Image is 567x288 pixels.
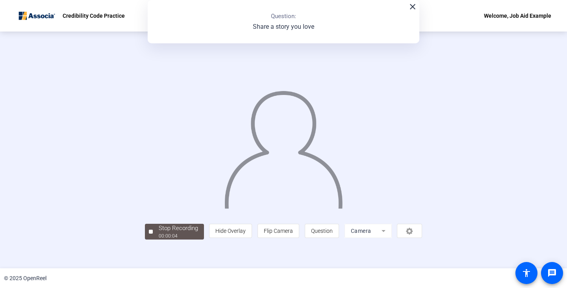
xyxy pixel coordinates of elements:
img: overlay [224,84,344,208]
span: Flip Camera [264,228,293,234]
button: Hide Overlay [209,224,252,238]
div: Welcome, Job Aid Example [484,11,551,20]
button: Question [305,224,339,238]
img: OpenReel logo [16,8,59,24]
span: Question [311,228,333,234]
span: Hide Overlay [215,228,246,234]
p: Share a story you love [253,22,314,32]
button: Flip Camera [258,224,299,238]
mat-icon: message [547,268,557,278]
p: Question: [271,12,296,21]
p: Credibility Code Practice [63,11,125,20]
div: © 2025 OpenReel [4,274,46,282]
button: Stop Recording00:00:04 [145,224,204,240]
div: Stop Recording [159,224,198,233]
div: 00:00:04 [159,232,198,240]
mat-icon: close [408,2,417,11]
mat-icon: accessibility [522,268,531,278]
